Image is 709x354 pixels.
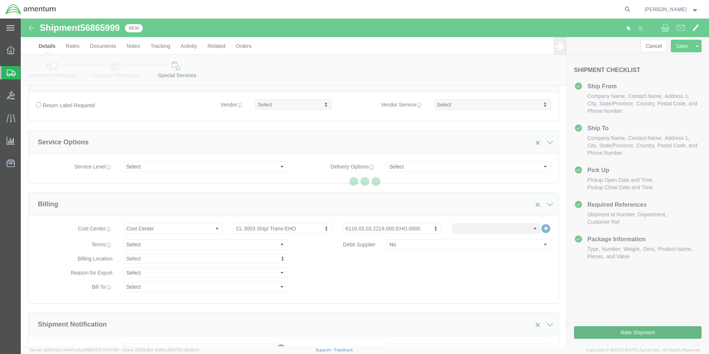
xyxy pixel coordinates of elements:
span: Server: 2025.19.0-d447cefac8f [30,348,119,352]
span: [DATE] 10:47:06 [89,348,119,352]
button: [PERSON_NAME] [644,5,699,14]
span: Client: 2025.19.0-129fbcf [122,348,199,352]
span: Juan Trevino [644,5,687,13]
a: Feedback [334,348,353,352]
span: Copyright © [DATE]-[DATE] Agistix Inc., All Rights Reserved [586,347,700,353]
img: logo [5,4,56,15]
span: [DATE] 09:39:01 [169,348,199,352]
a: Support [316,348,334,352]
